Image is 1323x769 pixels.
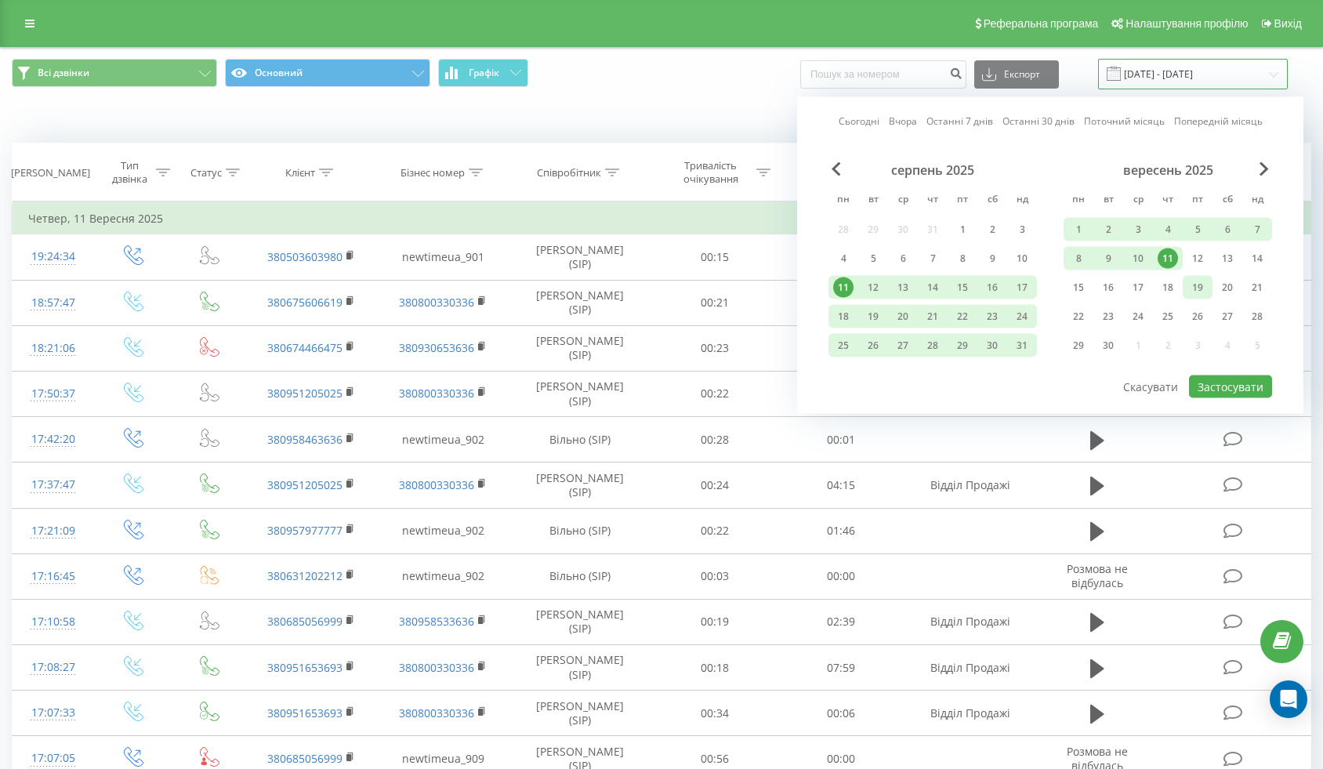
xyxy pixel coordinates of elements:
abbr: четвер [921,189,944,212]
div: 15 [952,277,973,298]
td: 00:18 [651,645,778,691]
td: [PERSON_NAME] (SIP) [509,599,651,644]
span: Реферальна програма [984,17,1099,30]
div: пт 5 вер 2025 р. [1183,218,1212,241]
button: Основний [225,59,430,87]
a: 380631202212 [267,568,343,583]
div: 17 [1012,277,1032,298]
div: 12 [863,277,883,298]
abbr: вівторок [1096,189,1120,212]
td: 01:46 [778,508,905,553]
td: [PERSON_NAME] (SIP) [509,280,651,325]
div: 25 [833,336,854,356]
div: нд 14 вер 2025 р. [1242,247,1272,270]
div: 16 [1098,277,1118,298]
div: пт 19 вер 2025 р. [1183,276,1212,299]
div: 8 [952,248,973,269]
div: 12 [1187,248,1208,269]
abbr: субота [1216,189,1239,212]
td: 00:00 [778,325,905,371]
div: 25 [1158,307,1178,327]
a: 380951205025 [267,477,343,492]
abbr: п’ятниця [951,189,974,212]
div: чт 11 вер 2025 р. [1153,247,1183,270]
div: 10 [1012,248,1032,269]
div: 17:42:20 [28,424,78,455]
div: 8 [1068,248,1089,269]
div: пн 8 вер 2025 р. [1064,247,1093,270]
td: 01:06 [778,234,905,280]
div: Бізнес номер [401,166,465,180]
div: ср 13 серп 2025 р. [888,276,918,299]
div: сб 20 вер 2025 р. [1212,276,1242,299]
a: 380800330336 [399,295,474,310]
div: сб 13 вер 2025 р. [1212,247,1242,270]
td: [PERSON_NAME] (SIP) [509,691,651,736]
div: 17 [1128,277,1148,298]
td: 00:15 [651,234,778,280]
div: чт 28 серп 2025 р. [918,334,948,357]
div: 19:24:34 [28,241,78,272]
div: вт 16 вер 2025 р. [1093,276,1123,299]
div: вересень 2025 [1064,162,1272,178]
div: 23 [1098,307,1118,327]
div: ср 3 вер 2025 р. [1123,218,1153,241]
div: Клієнт [285,166,315,180]
div: пт 15 серп 2025 р. [948,276,977,299]
div: 24 [1128,307,1148,327]
div: пт 1 серп 2025 р. [948,218,977,241]
div: сб 27 вер 2025 р. [1212,305,1242,328]
td: 00:06 [778,691,905,736]
div: Тривалість розмови [796,159,879,186]
button: Всі дзвінки [12,59,217,87]
div: сб 9 серп 2025 р. [977,247,1007,270]
a: Останні 30 днів [1002,114,1075,129]
a: 380958463636 [267,432,343,447]
div: 17:07:33 [28,698,78,728]
div: 13 [1217,248,1238,269]
a: 380674466475 [267,340,343,355]
div: пн 15 вер 2025 р. [1064,276,1093,299]
a: 380800330336 [399,706,474,720]
td: 00:23 [651,325,778,371]
div: пт 26 вер 2025 р. [1183,305,1212,328]
td: [PERSON_NAME] (SIP) [509,371,651,416]
td: newtimeua_902 [377,417,509,462]
div: 10 [1128,248,1148,269]
div: ср 6 серп 2025 р. [888,247,918,270]
a: 380957977777 [267,523,343,538]
div: 26 [863,336,883,356]
td: 02:38 [778,371,905,416]
div: Співробітник [537,166,601,180]
div: Тип дзвінка [107,159,153,186]
div: нд 21 вер 2025 р. [1242,276,1272,299]
div: 29 [1068,336,1089,356]
td: 02:39 [778,599,905,644]
div: пн 1 вер 2025 р. [1064,218,1093,241]
td: newtimeua_902 [377,508,509,553]
div: 18 [1158,277,1178,298]
div: 30 [982,336,1002,356]
abbr: неділя [1010,189,1034,212]
div: 18:57:47 [28,288,78,318]
div: 1 [952,219,973,240]
div: 22 [1068,307,1089,327]
div: нд 3 серп 2025 р. [1007,218,1037,241]
td: Вільно (SIP) [509,553,651,599]
td: 00:22 [651,371,778,416]
abbr: понеділок [1067,189,1090,212]
td: Вільно (SIP) [509,508,651,553]
td: 00:00 [778,553,905,599]
div: 18 [833,307,854,327]
div: Тривалість очікування [669,159,752,186]
div: 3 [1128,219,1148,240]
div: 17:21:09 [28,516,78,546]
button: Скасувати [1115,375,1187,398]
td: Відділ Продажі [904,462,1036,508]
div: вт 30 вер 2025 р. [1093,334,1123,357]
a: 380800330336 [399,660,474,675]
button: Експорт [974,60,1059,89]
a: 380951205025 [267,386,343,401]
td: [PERSON_NAME] (SIP) [509,325,651,371]
div: вт 2 вер 2025 р. [1093,218,1123,241]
